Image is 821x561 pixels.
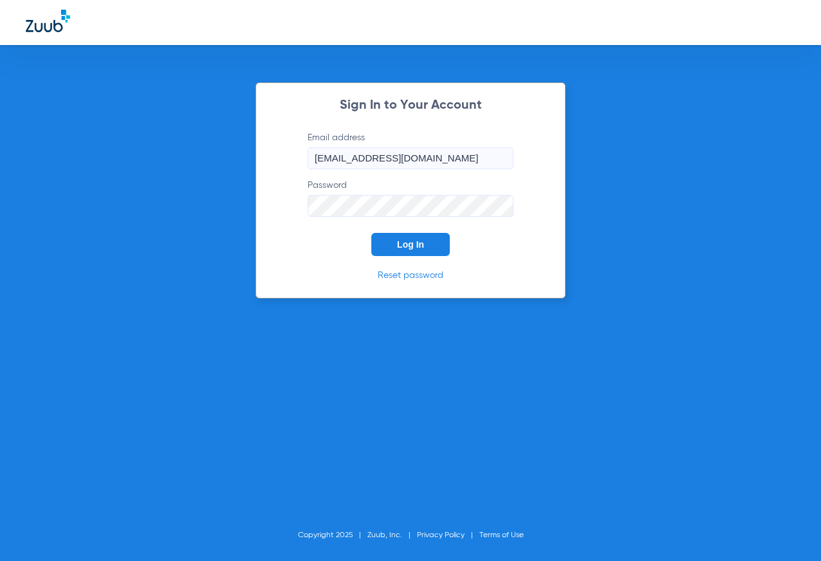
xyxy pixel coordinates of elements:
input: Email address [308,147,513,169]
input: Password [308,195,513,217]
span: Log In [397,239,424,250]
img: Zuub Logo [26,10,70,32]
label: Password [308,179,513,217]
a: Terms of Use [479,531,524,539]
li: Copyright 2025 [298,529,367,542]
a: Privacy Policy [417,531,465,539]
li: Zuub, Inc. [367,529,417,542]
a: Reset password [378,271,443,280]
button: Log In [371,233,450,256]
h2: Sign In to Your Account [288,99,533,112]
label: Email address [308,131,513,169]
